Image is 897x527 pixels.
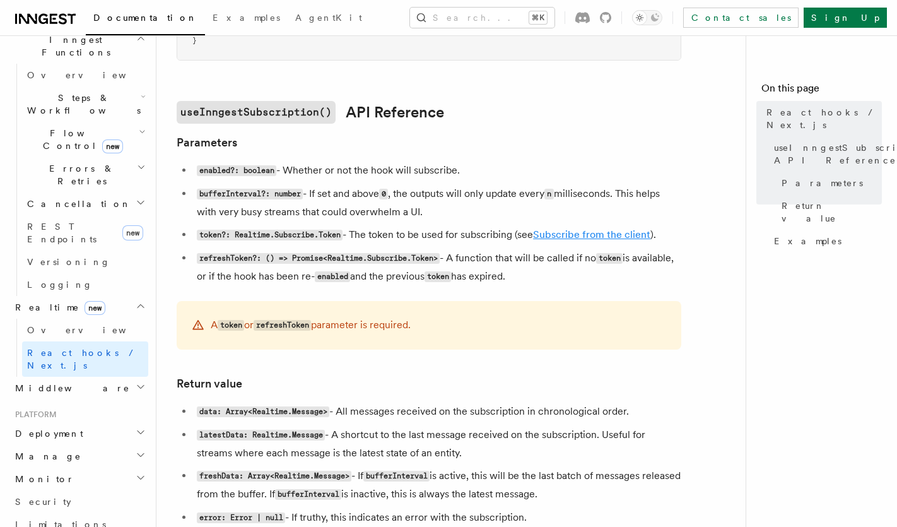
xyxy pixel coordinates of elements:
a: useInngestSubscription() API Reference [769,136,882,172]
button: Monitor [10,468,148,490]
div: Realtimenew [10,319,148,377]
code: useInngestSubscription() [177,101,336,124]
span: Inngest Functions [10,33,136,59]
span: new [122,225,143,240]
a: Sign Up [804,8,887,28]
a: AgentKit [288,4,370,34]
code: data: Array<Realtime.Message> [197,406,329,417]
span: Middleware [10,382,130,394]
h4: On this page [761,81,882,101]
li: - A shortcut to the last message received on the subscription. Useful for streams where each mess... [193,426,681,462]
span: Examples [774,235,841,247]
span: Documentation [93,13,197,23]
button: Deployment [10,422,148,445]
li: - If set and above , the outputs will only update every milliseconds. This helps with very busy s... [193,185,681,221]
a: Parameters [177,134,237,151]
li: - If truthy, this indicates an error with the subscription. [193,509,681,527]
code: token [596,253,623,264]
span: Overview [27,325,157,335]
span: Flow Control [22,127,139,152]
a: Examples [769,230,882,252]
code: n [544,189,553,199]
button: Search...⌘K [410,8,554,28]
a: Documentation [86,4,205,35]
span: React hooks / Next.js [766,106,882,131]
code: token?: Realtime.Subscribe.Token [197,230,343,240]
span: Cancellation [22,198,131,210]
code: refreshToken [254,320,311,331]
span: Versioning [27,257,110,267]
button: Inngest Functions [10,28,148,64]
span: Steps & Workflows [22,92,141,117]
button: Steps & Workflows [22,86,148,122]
span: Deployment [10,427,83,440]
a: Versioning [22,251,148,273]
span: new [85,301,105,315]
a: REST Endpointsnew [22,215,148,251]
button: Cancellation [22,192,148,215]
div: Inngest Functions [10,64,148,296]
span: Platform [10,410,57,420]
code: token [425,271,451,282]
button: Flow Controlnew [22,122,148,157]
button: Toggle dark mode [632,10,662,25]
span: Errors & Retries [22,162,137,187]
code: latestData: Realtime.Message [197,430,325,441]
a: Security [10,490,148,513]
span: Parameters [782,177,863,189]
span: Overview [27,70,157,80]
li: - All messages received on the subscription in chronological order. [193,403,681,421]
code: bufferInterval?: number [197,189,303,199]
button: Middleware [10,377,148,400]
code: freshData: Array<Realtime.Message> [197,471,351,482]
p: A or parameter is required. [211,316,411,335]
kbd: ⌘K [529,11,547,24]
a: Return value [177,375,242,393]
code: bufferInterval [275,489,341,500]
span: } [192,36,197,45]
code: error: Error | null [197,512,285,523]
a: Return value [777,194,882,230]
span: AgentKit [295,13,362,23]
span: Monitor [10,473,74,485]
a: Parameters [777,172,882,194]
code: bufferInterval [363,471,430,482]
span: Realtime [10,301,105,314]
li: - If is active, this will be the last batch of messages released from the buffer. If is inactive,... [193,467,681,504]
a: Examples [205,4,288,34]
button: Manage [10,445,148,468]
a: React hooks / Next.js [761,101,882,136]
span: Manage [10,450,81,463]
a: Overview [22,64,148,86]
code: token [218,320,244,331]
span: REST Endpoints [27,222,97,244]
span: new [102,139,123,153]
li: - A function that will be called if no is available, or if the hook has been re- and the previous... [193,249,681,286]
code: refreshToken?: () => Promise<Realtime.Subscribe.Token> [197,253,440,264]
span: Examples [213,13,280,23]
a: Overview [22,319,148,341]
code: enabled?: boolean [197,165,276,176]
li: - The token to be used for subscribing (see ). [193,226,681,244]
a: Subscribe from the client [533,228,650,240]
a: Contact sales [683,8,799,28]
li: - Whether or not the hook will subscribe. [193,162,681,180]
button: Realtimenew [10,296,148,319]
code: enabled [315,271,350,282]
button: Errors & Retries [22,157,148,192]
span: Security [15,497,71,507]
a: Logging [22,273,148,296]
span: Return value [782,199,882,225]
span: Logging [27,280,93,290]
span: React hooks / Next.js [27,348,139,370]
code: 0 [379,189,388,199]
a: React hooks / Next.js [22,341,148,377]
a: useInngestSubscription()API Reference [177,101,444,124]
